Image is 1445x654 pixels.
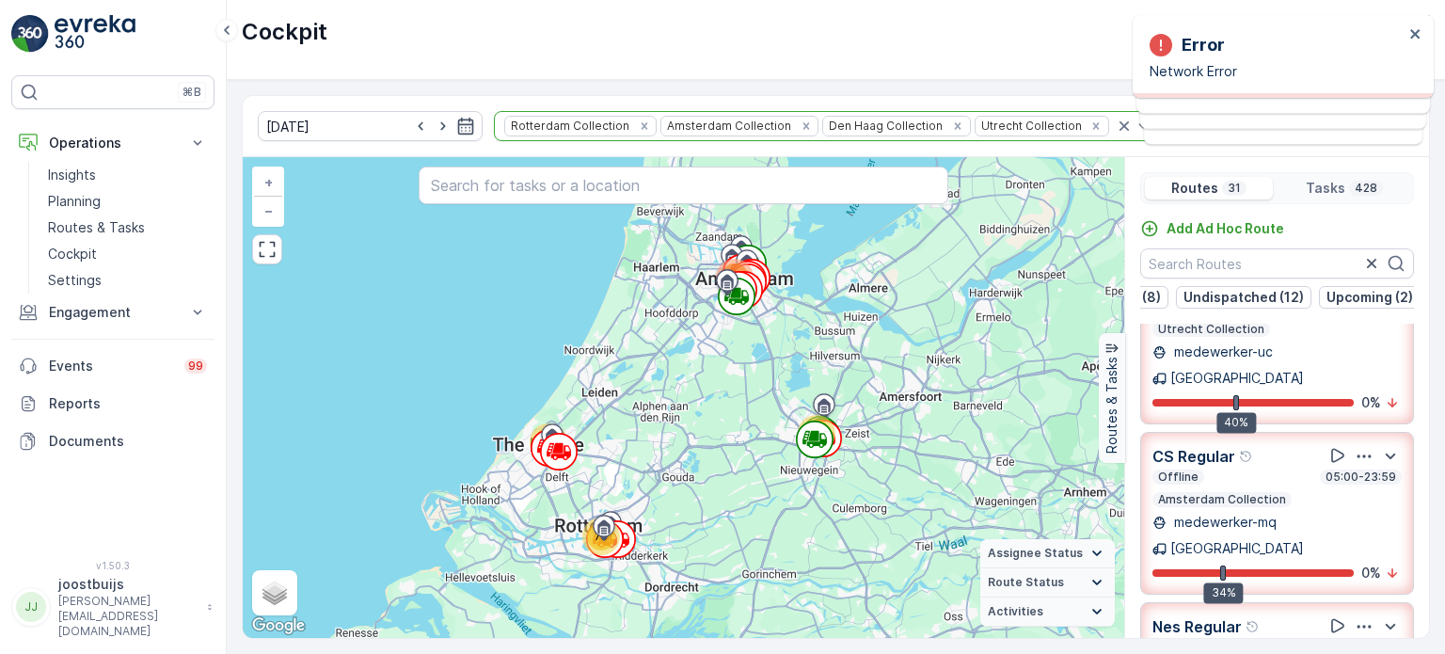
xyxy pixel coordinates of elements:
button: JJjoostbuijs[PERSON_NAME][EMAIL_ADDRESS][DOMAIN_NAME] [11,575,214,639]
p: Routes [1171,179,1218,198]
p: ⌘B [183,85,201,100]
a: Settings [40,267,214,294]
div: 262 [716,259,754,296]
p: 428 [1353,181,1379,196]
a: Events99 [11,347,214,385]
p: Amsterdam Collection [1156,492,1288,507]
button: Operations [11,124,214,162]
div: Den Haag Collection [823,117,945,135]
p: Routes & Tasks [48,218,145,237]
span: Route Status [988,575,1064,590]
p: 31 [1226,181,1243,196]
p: Utrecht Collection [1156,322,1266,337]
div: Remove Amsterdam Collection [796,119,817,134]
p: [GEOGRAPHIC_DATA] [1170,369,1304,388]
button: Upcoming (2) [1319,286,1421,309]
p: medewerker-uc [1170,343,1273,361]
div: 32 [530,423,567,461]
input: Search Routes [1140,248,1414,279]
input: Search for tasks or a location [419,167,947,204]
p: Insights [48,166,96,184]
div: Remove Rotterdam Collection [634,119,655,134]
div: Remove Utrecht Collection [1086,119,1106,134]
div: Remove Den Haag Collection [947,119,968,134]
p: Undispatched (12) [1183,288,1304,307]
p: joostbuijs [58,575,198,594]
p: Add Ad Hoc Route [1167,219,1284,238]
div: Rotterdam Collection [505,117,632,135]
div: 59 [798,415,835,453]
p: Error [1182,32,1225,58]
a: Planning [40,188,214,215]
a: Add Ad Hoc Route [1140,219,1284,238]
p: [PERSON_NAME][EMAIL_ADDRESS][DOMAIN_NAME] [58,594,198,639]
p: 0 % [1361,564,1381,582]
a: Layers [254,572,295,614]
span: Activities [988,604,1043,619]
summary: Assignee Status [980,539,1115,568]
button: Undispatched (12) [1176,286,1311,309]
a: Zoom Out [254,197,282,225]
div: Amsterdam Collection [661,117,794,135]
input: dd/mm/yyyy [258,111,483,141]
img: logo_light-DOdMpM7g.png [55,15,135,53]
p: medewerker-mq [1170,513,1277,532]
a: Insights [40,162,214,188]
p: Nes Regular [1152,615,1242,638]
a: Zoom In [254,168,282,197]
p: Tasks [1306,179,1345,198]
a: Reports [11,385,214,423]
img: logo [11,15,49,53]
button: close [1409,26,1422,44]
summary: Route Status [980,568,1115,598]
div: JJ [16,592,46,622]
p: Documents [49,432,207,451]
p: Settings [48,271,102,290]
span: Assignee Status [988,546,1083,561]
span: v 1.50.3 [11,560,214,571]
p: Network Error [1150,62,1404,81]
p: Events [49,357,173,375]
button: Engagement [11,294,214,331]
div: 34% [1204,582,1244,603]
div: Help Tooltip Icon [1239,449,1254,464]
p: 0 % [1361,393,1381,412]
div: 40% [1216,412,1256,433]
p: 99 [188,359,203,374]
span: − [264,202,274,218]
p: Engagement [49,303,177,322]
p: Routes & Tasks [1103,357,1121,454]
div: Utrecht Collection [976,117,1085,135]
p: Offline [1156,470,1200,485]
p: Cockpit [242,17,327,47]
div: Help Tooltip Icon [1246,619,1261,634]
p: Upcoming (2) [1326,288,1413,307]
a: Open this area in Google Maps (opens a new window) [247,614,310,638]
p: CS Regular [1152,445,1235,468]
a: Documents [11,423,214,460]
p: Planning [48,192,101,211]
span: + [264,174,273,190]
div: 75 [582,518,620,555]
a: Routes & Tasks [40,215,214,241]
a: Cockpit [40,241,214,267]
p: Reports [49,394,207,413]
p: 05:00-23:59 [1324,470,1398,485]
p: Cockpit [48,245,97,263]
p: [GEOGRAPHIC_DATA] [1170,539,1304,558]
p: Operations [49,134,177,152]
summary: Activities [980,598,1115,627]
img: Google [247,614,310,638]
